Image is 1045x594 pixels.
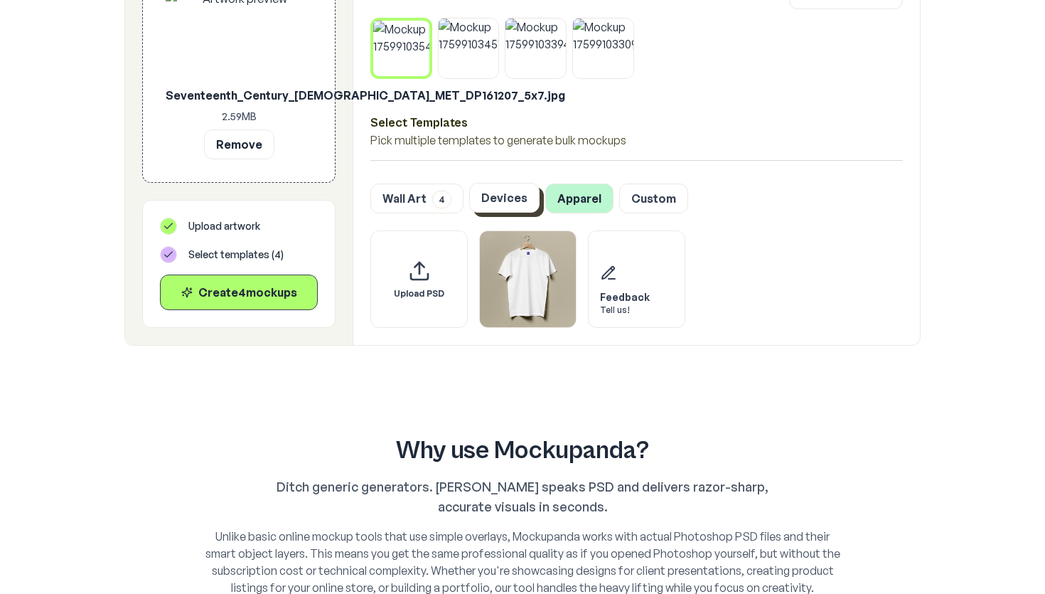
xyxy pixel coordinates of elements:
p: 2.59 MB [166,110,312,124]
button: Wall Art4 [370,184,463,213]
div: Create 4 mockup s [172,284,306,301]
img: T-Shirt [480,231,576,327]
button: Remove [204,129,274,159]
div: Feedback [600,290,650,304]
div: Send feedback [588,230,685,328]
p: Ditch generic generators. [PERSON_NAME] speaks PSD and delivers razor-sharp, accurate visuals in ... [250,477,795,516]
button: Custom [619,184,688,213]
img: Mockup 1759910330925 [573,18,633,79]
h2: Why use Mockupanda? [147,437,898,465]
span: Upload PSD [394,288,444,299]
img: Mockup 1759910345166 [439,18,499,79]
div: Tell us! [600,304,650,316]
button: Create4mockups [160,275,318,310]
div: Select template T-Shirt [479,230,577,328]
button: Apparel [545,184,613,213]
span: Select templates ( 4 ) [188,248,284,262]
span: 4 [432,191,451,208]
p: Pick multiple templates to generate bulk mockups [370,132,903,149]
div: Upload custom PSD template [370,230,468,328]
img: Mockup 1759910339458 [505,18,566,79]
h3: Select Templates [370,113,903,132]
button: Devices [469,183,540,213]
p: Seventeenth_Century_[DEMOGRAPHIC_DATA]_MET_DP161207_5x7.jpg [166,87,312,104]
img: Mockup 1759910354097 [373,21,429,77]
span: Upload artwork [188,219,260,233]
